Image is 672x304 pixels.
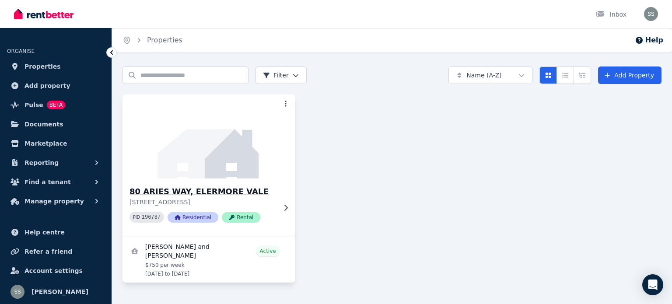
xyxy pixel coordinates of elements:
span: BETA [47,101,65,109]
span: Help centre [24,227,65,238]
a: Add property [7,77,105,94]
div: Inbox [596,10,626,19]
span: Marketplace [24,138,67,149]
button: Filter [255,66,307,84]
img: Sharlene Smith [10,285,24,299]
a: Add Property [598,66,661,84]
span: Residential [168,212,218,223]
span: Pulse [24,100,43,110]
button: Card view [539,66,557,84]
div: Open Intercom Messenger [642,274,663,295]
a: Properties [7,58,105,75]
img: Sharlene Smith [644,7,658,21]
a: Refer a friend [7,243,105,260]
a: 80 ARIES WAY, ELERMORE VALE80 ARIES WAY, ELERMORE VALE[STREET_ADDRESS]PID 196787ResidentialRental [122,94,295,237]
button: Reporting [7,154,105,171]
img: RentBetter [14,7,73,21]
span: Add property [24,80,70,91]
img: 80 ARIES WAY, ELERMORE VALE [118,92,299,181]
a: Documents [7,115,105,133]
a: PulseBETA [7,96,105,114]
span: Account settings [24,266,83,276]
span: [PERSON_NAME] [31,287,88,297]
span: Filter [263,71,289,80]
span: ORGANISE [7,48,35,54]
a: View details for Hayden Sherlock and Brett Taylor [122,237,295,283]
span: Reporting [24,157,59,168]
div: View options [539,66,591,84]
h3: 80 ARIES WAY, ELERMORE VALE [129,185,276,198]
small: PID [133,215,140,220]
button: More options [280,98,292,110]
a: Properties [147,36,182,44]
button: Expanded list view [574,66,591,84]
span: Properties [24,61,61,72]
span: Documents [24,119,63,129]
button: Help [635,35,663,45]
button: Compact list view [556,66,574,84]
span: Refer a friend [24,246,72,257]
a: Marketplace [7,135,105,152]
button: Name (A-Z) [448,66,532,84]
a: Help centre [7,224,105,241]
span: Rental [222,212,260,223]
code: 196787 [142,214,161,220]
span: Find a tenant [24,177,71,187]
button: Manage property [7,192,105,210]
span: Name (A-Z) [466,71,502,80]
a: Account settings [7,262,105,280]
nav: Breadcrumb [112,28,193,52]
span: Manage property [24,196,84,206]
p: [STREET_ADDRESS] [129,198,276,206]
button: Find a tenant [7,173,105,191]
